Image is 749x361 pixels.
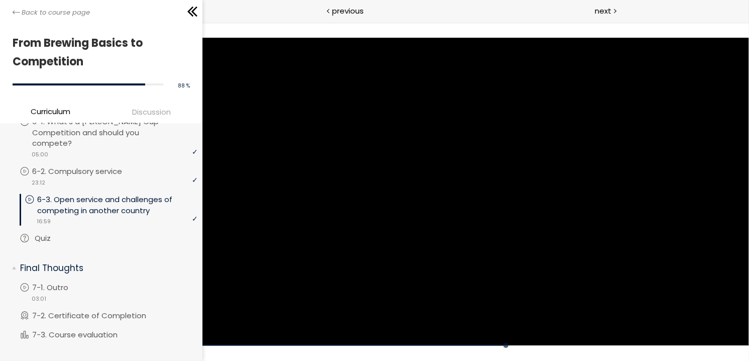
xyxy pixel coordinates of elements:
[22,8,90,18] span: Back to course page
[37,217,51,226] span: 16:59
[32,116,197,149] p: 6-1. What's a [PERSON_NAME] Cup Competition and should you compete?
[13,34,185,71] h1: From Brewing Basics to Competition
[32,150,48,159] span: 05:00
[31,106,70,117] span: Curriculum
[20,262,190,275] p: Final Thoughts
[35,233,71,244] p: Quiz
[595,5,611,17] span: next
[32,178,45,187] span: 23:12
[13,8,90,18] a: Back to course page
[132,106,171,118] span: Discussion
[178,82,190,89] span: 88 %
[32,166,142,177] p: 6-2. Compulsory service
[332,5,364,17] span: previous
[37,194,197,216] p: 6-3. Open service and challenges of competing in another country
